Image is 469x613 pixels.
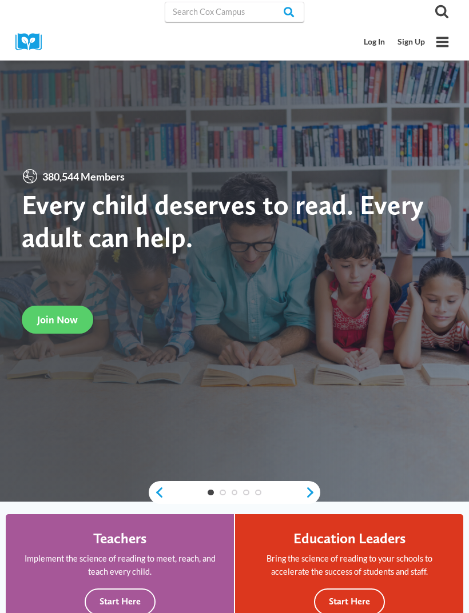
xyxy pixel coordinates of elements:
[431,31,454,53] button: Open menu
[149,481,320,504] div: content slider buttons
[220,490,226,496] a: 2
[293,530,406,547] h4: Education Leaders
[15,33,50,51] img: Cox Campus
[93,530,146,547] h4: Teachers
[21,552,218,578] p: Implement the science of reading to meet, reach, and teach every child.
[251,552,448,578] p: Bring the science of reading to your schools to accelerate the success of students and staff.
[391,31,431,53] a: Sign Up
[232,490,238,496] a: 3
[358,31,392,53] a: Log In
[37,314,78,326] span: Join Now
[149,486,164,499] a: previous
[305,486,320,499] a: next
[208,490,214,496] a: 1
[22,188,424,254] strong: Every child deserves to read. Every adult can help.
[165,2,304,22] input: Search Cox Campus
[243,490,249,496] a: 4
[358,31,431,53] nav: Secondary Mobile Navigation
[22,306,93,334] a: Join Now
[38,169,129,185] span: 380,544 Members
[255,490,261,496] a: 5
